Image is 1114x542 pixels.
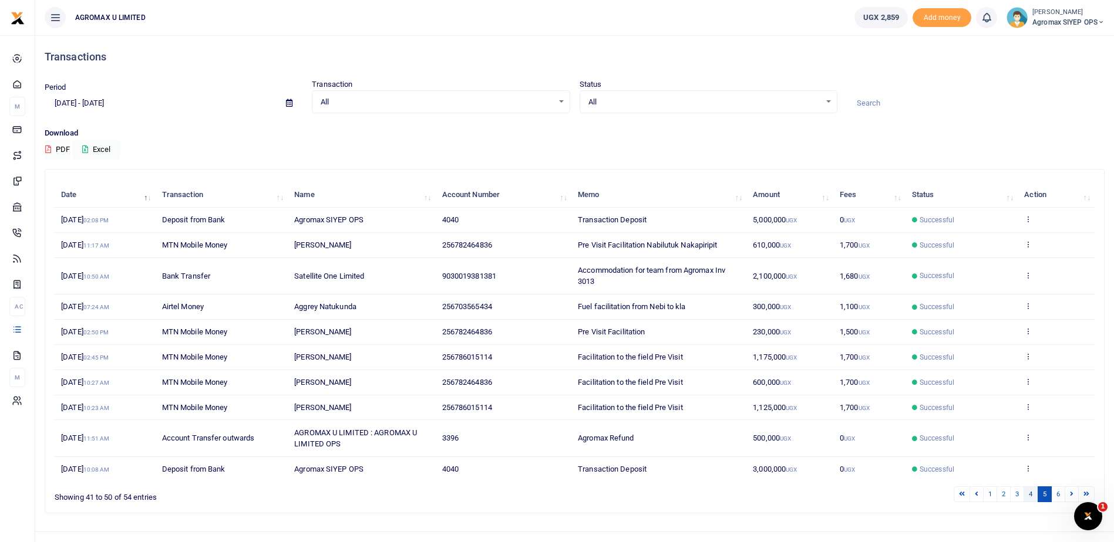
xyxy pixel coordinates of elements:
[920,215,954,225] span: Successful
[780,304,791,310] small: UGX
[786,466,797,473] small: UGX
[45,50,1105,63] h4: Transactions
[1032,17,1105,28] span: Agromax SIYEP OPS
[753,465,797,473] span: 3,000,000
[162,302,204,311] span: Airtel Money
[294,240,351,249] span: [PERSON_NAME]
[435,182,571,208] th: Account Number: activate to sort column ascending
[61,215,109,224] span: [DATE]
[294,465,364,473] span: Agromax SIYEP OPS
[850,7,913,28] li: Wallet ballance
[859,380,870,386] small: UGX
[840,327,870,336] span: 1,500
[1098,502,1108,511] span: 1
[61,272,109,280] span: [DATE]
[83,354,109,361] small: 02:45 PM
[578,353,683,361] span: Facilitation to the field Pre Visit
[1038,486,1052,502] a: 5
[294,215,364,224] span: Agromax SIYEP OPS
[1007,7,1105,28] a: profile-user [PERSON_NAME] Agromax SIYEP OPS
[1010,486,1024,502] a: 3
[162,433,255,442] span: Account Transfer outwards
[1074,502,1102,530] iframe: Intercom live chat
[920,270,954,281] span: Successful
[578,327,645,336] span: Pre Visit Facilitation
[920,327,954,337] span: Successful
[442,302,492,311] span: 256703565434
[83,217,109,223] small: 02:08 PM
[786,405,797,411] small: UGX
[442,272,496,280] span: 9030019381381
[859,329,870,336] small: UGX
[780,380,791,386] small: UGX
[162,240,228,249] span: MTN Mobile Money
[859,354,870,361] small: UGX
[9,97,25,116] li: M
[321,96,553,108] span: All
[61,302,109,311] span: [DATE]
[859,242,870,249] small: UGX
[920,402,954,413] span: Successful
[61,240,109,249] span: [DATE]
[580,79,602,90] label: Status
[162,465,226,473] span: Deposit from Bank
[11,11,25,25] img: logo-small
[162,272,210,280] span: Bank Transfer
[753,240,791,249] span: 610,000
[83,466,110,473] small: 10:08 AM
[786,217,797,223] small: UGX
[156,182,288,208] th: Transaction: activate to sort column ascending
[162,327,228,336] span: MTN Mobile Money
[920,377,954,388] span: Successful
[753,353,797,361] span: 1,175,000
[9,297,25,316] li: Ac
[1051,486,1065,502] a: 6
[983,486,997,502] a: 1
[840,433,855,442] span: 0
[780,329,791,336] small: UGX
[746,182,833,208] th: Amount: activate to sort column ascending
[70,12,150,23] span: AGROMAX U LIMITED
[442,433,459,442] span: 3396
[578,433,634,442] span: Agromax Refund
[83,435,110,442] small: 11:51 AM
[9,368,25,387] li: M
[859,405,870,411] small: UGX
[844,435,855,442] small: UGX
[294,327,351,336] span: [PERSON_NAME]
[1024,486,1038,502] a: 4
[55,485,483,503] div: Showing 41 to 50 of 54 entries
[578,215,647,224] span: Transaction Deposit
[83,405,110,411] small: 10:23 AM
[844,217,855,223] small: UGX
[442,465,459,473] span: 4040
[840,353,870,361] span: 1,700
[442,353,492,361] span: 256786015114
[294,403,351,412] span: [PERSON_NAME]
[61,403,109,412] span: [DATE]
[578,378,683,387] span: Facilitation to the field Pre Visit
[1018,182,1095,208] th: Action: activate to sort column ascending
[294,378,351,387] span: [PERSON_NAME]
[859,273,870,280] small: UGX
[833,182,906,208] th: Fees: activate to sort column ascending
[578,302,685,311] span: Fuel facilitation from Nebi to kla
[312,79,352,90] label: Transaction
[61,327,109,336] span: [DATE]
[859,304,870,310] small: UGX
[913,8,971,28] span: Add money
[753,403,797,412] span: 1,125,000
[753,433,791,442] span: 500,000
[83,329,109,336] small: 02:50 PM
[863,12,899,23] span: UGX 2,859
[83,380,110,386] small: 10:27 AM
[61,465,109,473] span: [DATE]
[786,273,797,280] small: UGX
[578,266,725,286] span: Accommodation for team from Agromax Inv 3013
[786,354,797,361] small: UGX
[72,140,120,160] button: Excel
[854,7,908,28] a: UGX 2,859
[1032,8,1105,18] small: [PERSON_NAME]
[83,242,110,249] small: 11:17 AM
[840,465,855,473] span: 0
